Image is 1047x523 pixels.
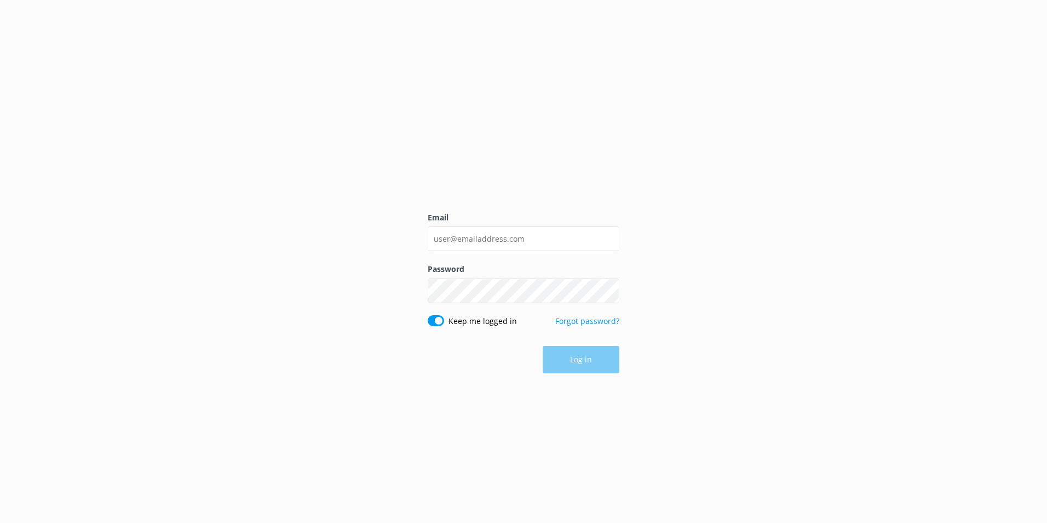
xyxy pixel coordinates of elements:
input: user@emailaddress.com [428,226,619,251]
label: Password [428,263,619,275]
a: Forgot password? [555,316,619,326]
label: Keep me logged in [448,315,517,327]
button: Show password [597,280,619,302]
label: Email [428,212,619,224]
